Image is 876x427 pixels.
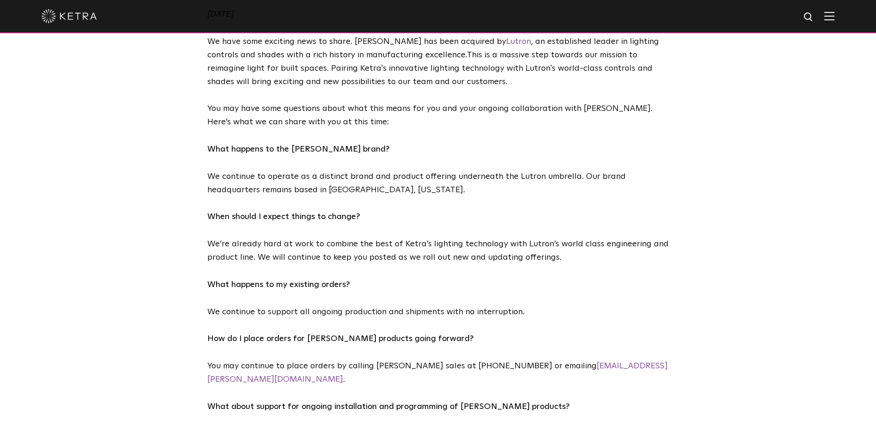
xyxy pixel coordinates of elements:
span: We continue to operate as a distinct brand and product offering underneath the Lutron umbrella. O... [207,172,626,194]
img: search icon [803,12,815,23]
strong: What about support for ongoing installation and programming of [PERSON_NAME] products? [207,403,570,411]
span: We continue to support all ongoing production and shipments with no interruption. [207,308,525,316]
img: Hamburger%20Nav.svg [824,12,834,20]
span: You may have some questions about what this means for you and your ongoing collaboration with [PE... [207,104,652,126]
span: You may continue to place orders by calling [PERSON_NAME] sales at [PHONE_NUMBER] or emailing . [207,362,668,384]
strong: What happens to my existing orders? [207,281,350,289]
img: ketra-logo-2019-white [42,9,97,23]
strong: When should I expect things to change? [207,213,360,221]
a: [EMAIL_ADDRESS][PERSON_NAME][DOMAIN_NAME] [207,362,668,384]
span: We have some exciting news to share. [PERSON_NAME] has been acquired by , an established leader i... [207,37,659,59]
p: This is a massive step towards our mission to reimagine light for built spaces. Pairing Ketra's i... [207,35,669,88]
a: Lutron [506,37,531,46]
strong: What happens to the [PERSON_NAME] brand? [207,145,390,153]
strong: How do I place orders for [PERSON_NAME] products going forward? [207,335,474,343]
span: We’re already hard at work to combine the best of Ketra’s lighting technology with Lutron’s world... [207,240,669,262]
